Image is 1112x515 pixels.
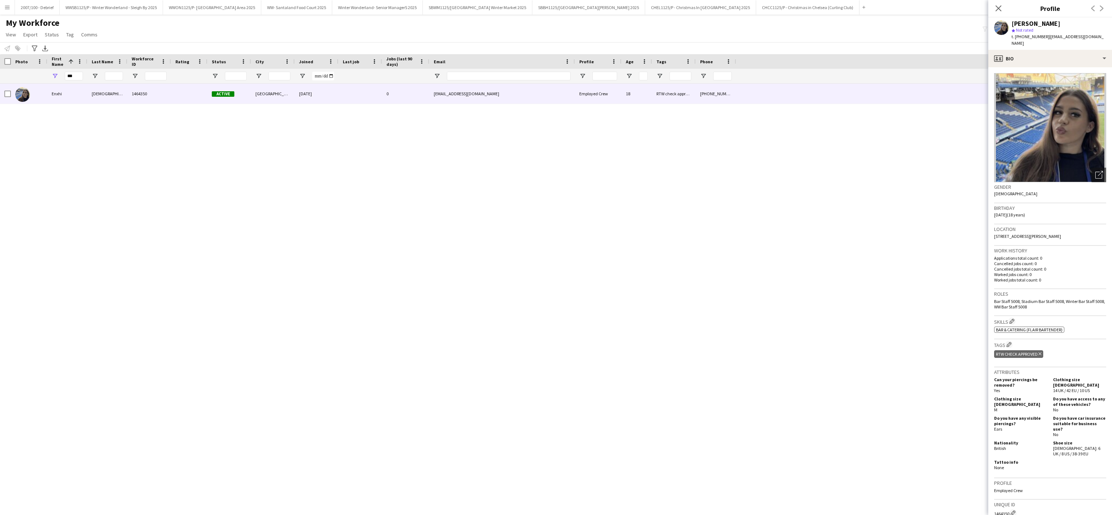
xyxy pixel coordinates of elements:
a: Status [42,30,62,39]
h3: Skills [994,318,1106,325]
input: Phone Filter Input [713,72,732,80]
span: Ears [994,426,1002,432]
span: Bar & Catering (Flair Bartender) [996,327,1063,332]
span: Export [23,31,37,38]
input: Joined Filter Input [312,72,334,80]
h5: Clothing size [DEMOGRAPHIC_DATA] [1053,377,1106,388]
input: City Filter Input [269,72,290,80]
span: M [994,407,997,412]
p: Worked jobs total count: 0 [994,277,1106,283]
button: Open Filter Menu [132,73,138,79]
button: Open Filter Menu [52,73,58,79]
h5: Can your piercings be removed? [994,377,1047,388]
span: View [6,31,16,38]
input: Profile Filter Input [592,72,617,80]
h3: Unique ID [994,501,1106,508]
p: Worked jobs count: 0 [994,272,1106,277]
span: Yes [994,388,1000,393]
h5: Do you have any visible piercings? [994,415,1047,426]
h3: Gender [994,184,1106,190]
h3: Birthday [994,205,1106,211]
span: Workforce ID [132,56,158,67]
button: Open Filter Menu [212,73,218,79]
button: Open Filter Menu [700,73,707,79]
div: RTW check approved [652,84,696,104]
span: Profile [579,59,594,64]
div: Enxhi [47,84,87,104]
h3: Location [994,226,1106,232]
app-action-btn: Export XLSX [41,44,49,53]
button: Open Filter Menu [299,73,306,79]
input: Tags Filter Input [670,72,691,80]
span: First Name [52,56,65,67]
div: Bio [988,50,1112,67]
a: Export [20,30,40,39]
p: Applications total count: 0 [994,255,1106,261]
div: Employed Crew [575,84,621,104]
h5: Shoe size [1053,440,1106,446]
input: Status Filter Input [225,72,247,80]
span: Status [212,59,226,64]
button: CHCC1125/P - Christmas in Chelsea (Curling Club) [756,0,859,15]
span: Not rated [1016,27,1033,33]
span: Age [626,59,634,64]
p: Cancelled jobs total count: 0 [994,266,1106,272]
div: 0 [382,84,429,104]
img: Enxhi Ismaili [15,87,30,102]
a: View [3,30,19,39]
span: Tag [66,31,74,38]
span: Phone [700,59,713,64]
div: 18 [621,84,652,104]
a: Comms [78,30,100,39]
div: 1464350 [127,84,171,104]
button: CHEL1125/P - Christmas In [GEOGRAPHIC_DATA] 2025 [645,0,756,15]
span: t. [PHONE_NUMBER] [1012,34,1049,39]
span: Email [434,59,445,64]
h3: Attributes [994,369,1106,375]
span: No [1053,432,1058,437]
h5: Clothing size [DEMOGRAPHIC_DATA] [994,396,1047,407]
div: Open photos pop-in [1092,168,1106,182]
input: Last Name Filter Input [105,72,123,80]
input: Email Filter Input [447,72,571,80]
div: [PERSON_NAME] [1012,20,1060,27]
h3: Profile [994,480,1106,486]
span: [STREET_ADDRESS][PERSON_NAME] [994,233,1061,239]
button: Winter Wonderland- Senior ManagerS 2025 [332,0,423,15]
button: WWSB1125/P - Winter Wonderland - Sleigh By 2025 [60,0,163,15]
span: 14 UK / 42 EU / 10 US [1053,388,1090,393]
span: Bar Staff 5008, Stadium Bar Staff 5008, Winter Bar Staff 5008, WW Bar Staff 5008 [994,299,1105,310]
div: [DATE] [295,84,338,104]
img: Crew avatar or photo [994,73,1106,182]
button: WWON1125/P- [GEOGRAPHIC_DATA] Area 2025 [163,0,261,15]
span: British [994,446,1006,451]
div: RTW check approved [994,350,1043,358]
span: Last job [343,59,359,64]
div: [GEOGRAPHIC_DATA] [251,84,295,104]
a: Tag [63,30,77,39]
span: My Workforce [6,17,59,28]
h5: Nationality [994,440,1047,446]
span: | [EMAIL_ADDRESS][DOMAIN_NAME] [1012,34,1104,46]
button: Open Filter Menu [656,73,663,79]
span: Photo [15,59,28,64]
button: SBWM1125/[GEOGRAPHIC_DATA] Winter Market 2025 [423,0,532,15]
span: No [1053,407,1058,412]
p: Employed Crew [994,488,1106,493]
input: Workforce ID Filter Input [145,72,167,80]
h3: Profile [988,4,1112,13]
span: Last Name [92,59,113,64]
h5: Do you have access to any of these vehicles? [1053,396,1106,407]
div: [DEMOGRAPHIC_DATA] [87,84,127,104]
button: SBBH1125/[GEOGRAPHIC_DATA][PERSON_NAME] 2025 [532,0,645,15]
span: [DEMOGRAPHIC_DATA]: 6 UK / 8 US / 38-39 EU [1053,446,1100,456]
button: Open Filter Menu [92,73,98,79]
div: [EMAIL_ADDRESS][DOMAIN_NAME] [429,84,575,104]
span: [DATE] (18 years) [994,212,1025,217]
h3: Roles [994,291,1106,297]
p: Cancelled jobs count: 0 [994,261,1106,266]
input: First Name Filter Input [65,72,83,80]
h5: Do you have car insurance suitable for business use? [1053,415,1106,432]
button: Open Filter Menu [626,73,632,79]
span: Tags [656,59,666,64]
